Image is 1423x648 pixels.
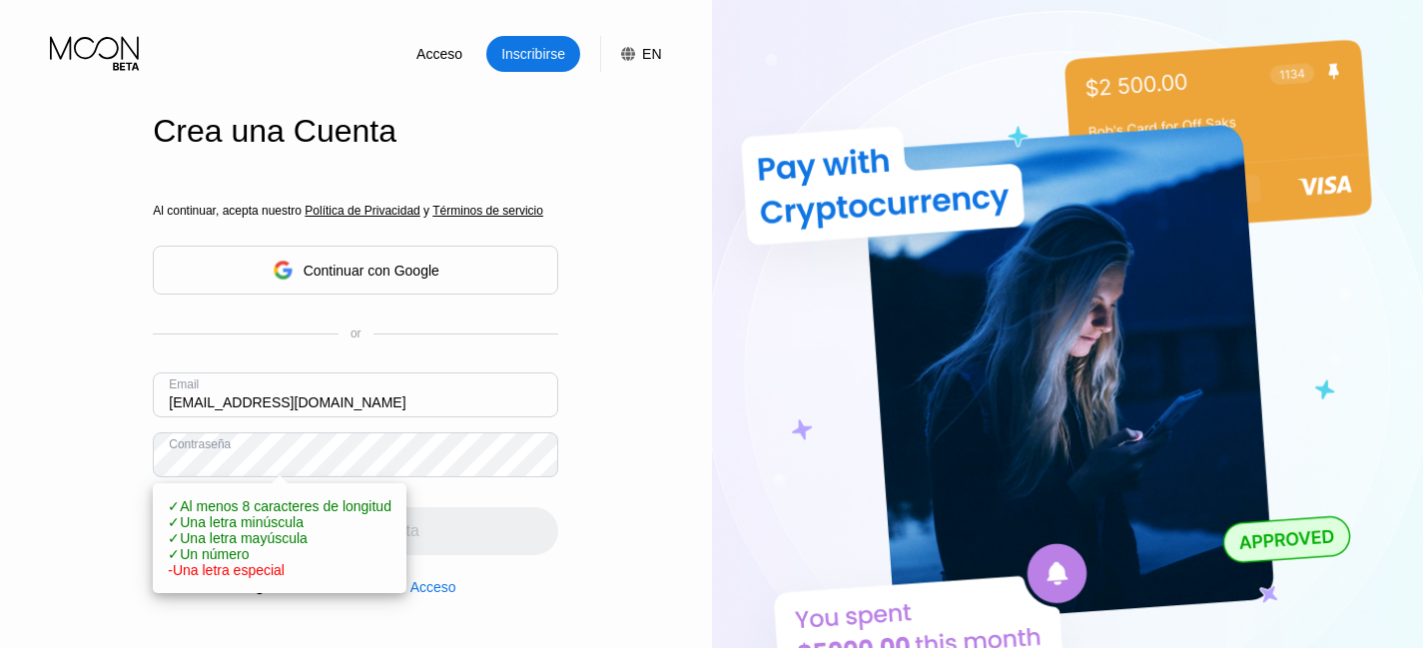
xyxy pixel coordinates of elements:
[410,579,456,595] div: Acceso
[414,44,464,64] div: Acceso
[420,204,432,218] span: y
[153,204,558,218] div: Al continuar, acepta nuestro
[153,246,558,295] div: Continuar con Google
[305,204,419,218] span: Política de Privacidad
[169,437,231,451] div: Contraseña
[600,36,661,72] div: EN
[168,514,304,530] span: ✓ Una letra minúscula
[153,113,558,150] div: Crea una Cuenta
[642,46,661,62] div: EN
[304,263,439,279] div: Continuar con Google
[351,326,361,340] div: or
[168,530,308,546] span: ✓ Una letra mayúscula
[168,498,391,514] span: ✓ Al menos 8 caracteres de longitud
[432,204,543,218] span: Términos de servicio
[168,562,285,578] span: - Una letra especial
[486,36,580,72] div: Inscribirse
[392,36,486,72] div: Acceso
[169,377,199,391] div: Email
[499,44,567,64] div: Inscribirse
[402,579,456,595] div: Acceso
[168,546,249,562] span: ✓ Un número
